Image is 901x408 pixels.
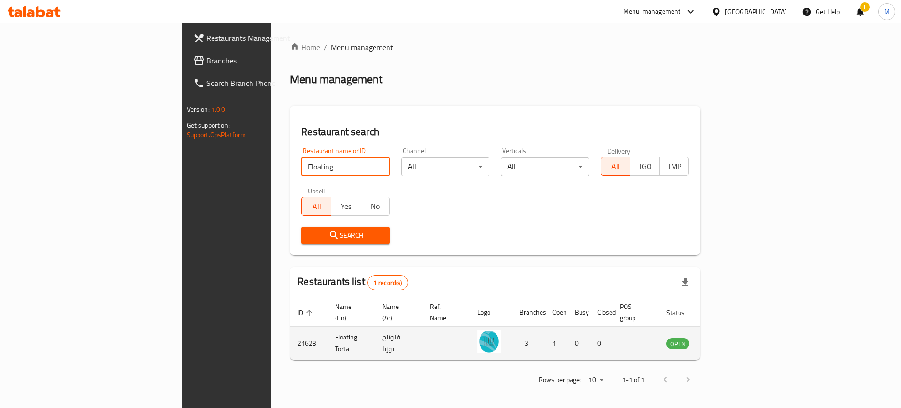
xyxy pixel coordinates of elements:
div: Menu-management [623,6,681,17]
span: Name (En) [335,301,364,323]
th: Closed [590,298,612,327]
th: Logo [470,298,512,327]
button: TMP [659,157,689,176]
td: 3 [512,327,545,360]
div: All [401,157,490,176]
a: Branches [186,49,333,72]
nav: breadcrumb [290,42,700,53]
span: TMP [664,160,686,173]
div: All [501,157,589,176]
span: Status [666,307,697,318]
h2: Restaurants list [298,275,408,290]
td: Floating Torta [328,327,375,360]
th: Busy [567,298,590,327]
span: Get support on: [187,119,230,131]
span: 1 record(s) [368,278,408,287]
a: Search Branch Phone [186,72,333,94]
span: OPEN [666,339,689,349]
span: Search [309,230,382,241]
span: TGO [634,160,656,173]
button: TGO [630,157,660,176]
td: 0 [567,327,590,360]
td: فلوتنج تورتا [375,327,422,360]
input: Search for restaurant name or ID.. [301,157,390,176]
label: Delivery [607,147,631,154]
img: Floating Torta [477,330,501,353]
a: Restaurants Management [186,27,333,49]
button: Search [301,227,390,244]
span: All [305,200,328,213]
span: Search Branch Phone [206,77,325,89]
button: No [360,197,390,216]
div: Export file [674,271,696,294]
div: [GEOGRAPHIC_DATA] [725,7,787,17]
table: enhanced table [290,298,741,360]
a: Support.OpsPlatform [187,129,246,141]
label: Upsell [308,187,325,194]
h2: Menu management [290,72,382,87]
th: Open [545,298,567,327]
div: Total records count [367,275,408,290]
span: No [364,200,386,213]
span: 1.0.0 [211,103,226,115]
span: All [605,160,627,173]
p: 1-1 of 1 [622,374,645,386]
span: Ref. Name [430,301,458,323]
button: All [601,157,631,176]
button: All [301,197,331,216]
th: Branches [512,298,545,327]
span: M [884,7,890,17]
td: 1 [545,327,567,360]
span: Restaurants Management [206,32,325,44]
button: Yes [331,197,361,216]
td: 0 [590,327,612,360]
span: Menu management [331,42,393,53]
span: Yes [335,200,357,213]
span: POS group [620,301,648,323]
p: Rows per page: [539,374,581,386]
h2: Restaurant search [301,125,689,139]
span: Version: [187,103,210,115]
div: Rows per page: [585,373,607,387]
span: ID [298,307,315,318]
span: Name (Ar) [382,301,411,323]
span: Branches [206,55,325,66]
